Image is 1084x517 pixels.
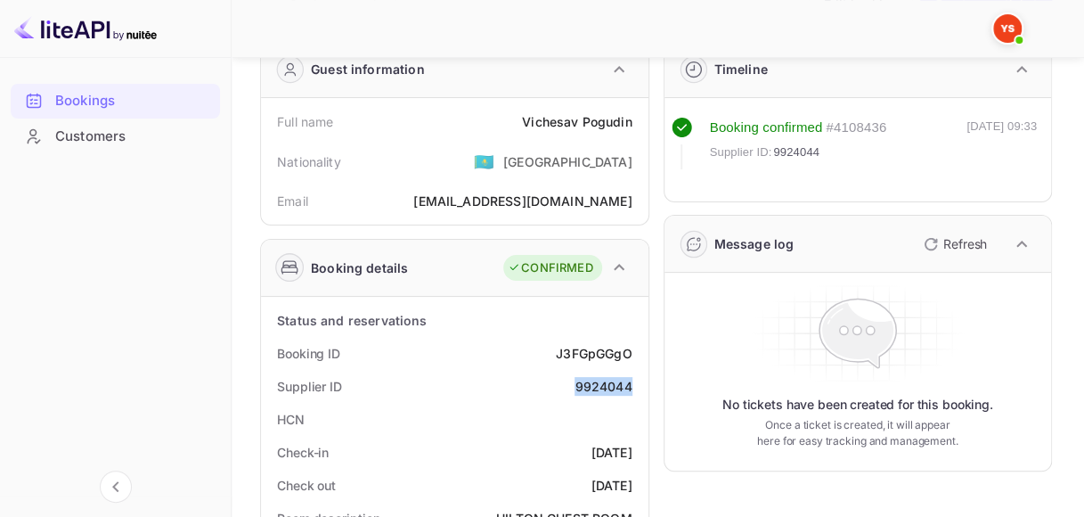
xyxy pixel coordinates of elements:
[277,443,329,462] div: Check-in
[14,14,157,43] img: LiteAPI logo
[11,84,220,119] div: Bookings
[277,311,427,330] div: Status and reservations
[591,443,632,462] div: [DATE]
[11,119,220,154] div: Customers
[755,417,960,449] p: Once a ticket is created, it will appear here for easy tracking and management.
[277,192,308,210] div: Email
[714,234,795,253] div: Message log
[277,344,340,363] div: Booking ID
[474,145,494,177] span: United States
[55,91,211,111] div: Bookings
[966,118,1037,169] div: [DATE] 09:33
[11,84,220,117] a: Bookings
[277,152,341,171] div: Nationality
[773,144,819,161] span: 9924044
[913,230,994,258] button: Refresh
[826,118,886,138] div: # 4108436
[277,476,336,495] div: Check out
[503,152,632,171] div: [GEOGRAPHIC_DATA]
[55,127,211,147] div: Customers
[722,396,993,414] p: No tickets have been created for this booking.
[277,410,305,429] div: HCN
[993,14,1022,43] img: Yandex Support
[710,144,772,161] span: Supplier ID:
[508,259,592,277] div: CONFIRMED
[575,377,632,396] div: 9924044
[11,119,220,152] a: Customers
[277,112,333,131] div: Full name
[943,234,987,253] p: Refresh
[556,344,632,363] div: J3FGpGGgO
[277,377,342,396] div: Supplier ID
[522,112,632,131] div: Vichesav Pogudin
[591,476,632,495] div: [DATE]
[714,60,768,78] div: Timeline
[311,258,408,277] div: Booking details
[710,118,823,138] div: Booking confirmed
[413,192,632,210] div: [EMAIL_ADDRESS][DOMAIN_NAME]
[311,60,425,78] div: Guest information
[100,471,132,503] button: Collapse navigation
